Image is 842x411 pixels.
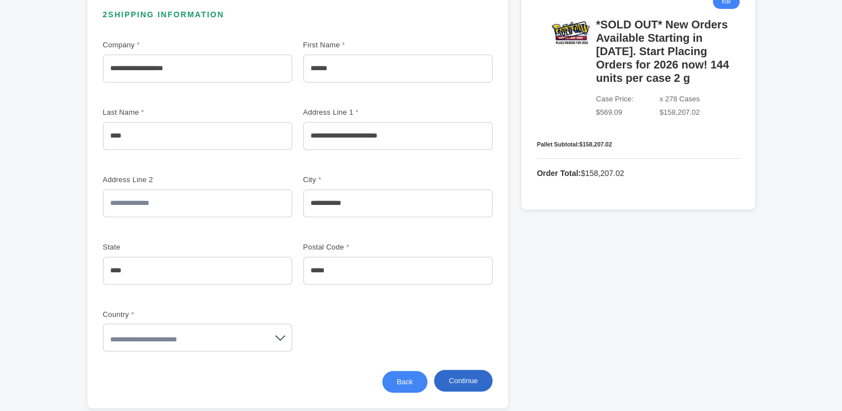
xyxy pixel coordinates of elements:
[103,40,181,51] label: Company
[303,174,381,186] label: City
[659,92,740,119] span: x 278 Cases $158,207.02
[596,92,659,119] span: Case Price: $569.09
[103,9,493,29] h3: SHIPPING INFORMATION
[434,370,492,392] button: Continue
[303,40,381,51] label: First Name
[103,107,181,119] label: Last Name
[303,107,381,119] label: Address Line 1
[103,174,181,186] label: Address Line 2
[382,371,427,393] button: Back
[537,140,740,149] div: Pallet Subtotal:
[103,242,181,253] label: State
[596,18,740,89] h5: *SOLD OUT* New Orders Available Starting in [DATE]. Start Placing Orders for 2026 now! 144 units ...
[103,10,109,19] span: 2
[303,242,381,253] label: Postal Code
[579,141,612,148] strong: $158,207.02
[537,167,740,180] p: $158,207.02
[537,169,581,178] strong: Order Total:
[103,309,181,321] label: Country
